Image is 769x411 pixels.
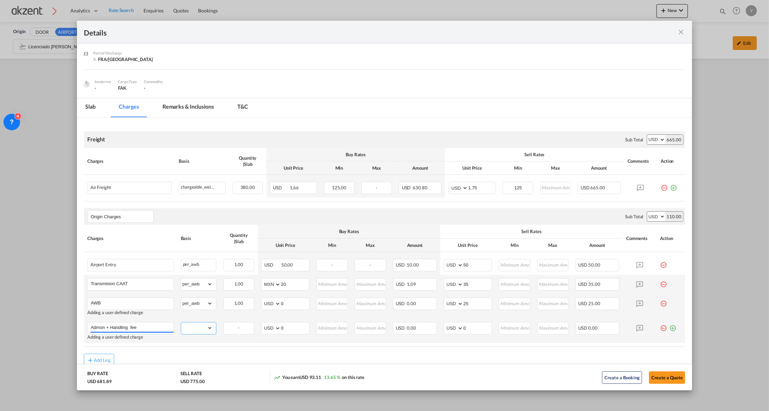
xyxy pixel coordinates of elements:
div: Cargo Type [118,79,137,85]
button: Add Leg [84,354,114,366]
div: Commodity [144,79,163,85]
button: Create a Quote [649,371,685,384]
input: Maximum Amount [541,182,570,192]
input: Minimum Amount [500,322,530,333]
span: USD 93.11 [299,374,321,380]
md-input-container: Transmision CAAT [88,279,174,289]
span: 1.00 [234,262,244,267]
md-pagination-wrapper: Use the left and right arrow keys to navigate between tabs [77,98,263,117]
div: Charges [87,158,172,164]
div: You earn on this rate [274,374,364,381]
md-icon: icon-minus-circle-outline red-400-fg pt-7 [660,259,667,266]
span: 25.00 [588,301,600,306]
th: Amount [574,161,624,175]
span: - [376,185,377,190]
th: Amount [390,239,441,252]
input: Maximum Amount [355,279,386,289]
span: 50.00 [588,262,600,268]
div: Basis [181,235,216,241]
input: Maximum Amount [355,322,386,333]
div: SELL RATE [180,370,202,378]
div: FAK [118,85,137,91]
th: Amount [395,161,445,175]
th: Max [358,161,395,175]
div: Sell Rates [444,228,619,234]
span: 630.80 [413,185,427,190]
span: USD [579,301,588,306]
span: 0.00 [588,325,598,331]
th: Min [495,239,534,252]
md-icon: icon-minus-circle-outline red-400-fg pt-7 [660,322,667,329]
div: - [95,85,111,91]
th: Max [351,239,390,252]
div: Basis [179,158,226,164]
span: 380.00 [240,184,255,190]
th: Action [657,148,685,175]
div: Freight [87,136,105,143]
th: Min [313,239,351,252]
span: 125.00 [332,185,346,190]
img: cargo.png [83,80,90,88]
md-icon: icon-plus md-link-fg s20 [87,357,94,363]
div: Sub Total [625,213,643,220]
span: 1.00 [234,300,244,306]
md-dialog: Port of Loading ... [77,21,692,391]
input: Minimum Amount [317,279,347,289]
div: chargeable_weight [179,182,225,191]
md-icon: icon-close fg-AAA8AD m-0 cursor [677,28,685,36]
span: 1.00 [234,281,244,287]
md-tab-item: Charges [111,98,147,117]
div: Port of Discharge [93,50,153,56]
span: 1.09 [407,281,416,287]
span: 665.00 [591,185,605,190]
div: Quantity | Slab [223,232,255,244]
div: FRA/Frankfurt am Main International [93,56,153,62]
th: Max [537,161,574,175]
div: Charges [87,235,174,241]
span: 13.65 % [324,374,340,380]
span: USD [579,262,588,268]
input: 0 [281,322,309,333]
div: USD 681.89 [87,378,112,384]
button: Create a Booking [602,371,642,384]
div: Adding a user defined charge [87,334,174,340]
div: Add Leg [94,358,110,362]
th: Unit Price [440,239,495,252]
input: Maximum Amount [355,298,386,308]
th: Unit Price [445,161,499,175]
input: Leg Name [91,211,153,222]
th: Comments [624,148,657,175]
md-input-container: AWB [88,298,174,308]
md-icon: icon-trending-up [274,374,280,381]
span: USD [581,185,590,190]
input: 0 [463,322,492,333]
th: Max [534,239,572,252]
input: Minimum Amount [500,279,530,289]
div: Adding a user defined charge [87,310,174,315]
input: Minimum Amount [317,298,347,308]
md-icon: icon-minus-circle-outline red-400-fg pt-7 [660,278,667,285]
div: Sell Rates [448,151,620,158]
input: 20 [281,279,309,289]
input: Maximum Amount [538,298,568,308]
input: Charge Name [91,322,174,333]
div: Sub Total [625,137,643,143]
span: USD [579,281,588,287]
span: 0.00 [407,325,416,331]
span: USD [396,301,406,306]
div: Airport Entry [90,262,116,267]
th: Amount [572,239,623,252]
span: 35.00 [588,281,600,287]
input: 0 [281,298,309,308]
span: 0.00 [407,301,416,306]
input: Charge Name [91,279,174,289]
span: USD [396,262,406,268]
input: Minimum Amount [503,182,533,192]
input: Charge Name [91,298,174,308]
input: 25 [463,298,492,308]
div: BUY RATE [87,370,108,378]
span: USD [273,185,289,190]
div: Buy Rates [261,228,437,234]
input: 35 [463,279,492,289]
select: per_awb [181,298,213,309]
